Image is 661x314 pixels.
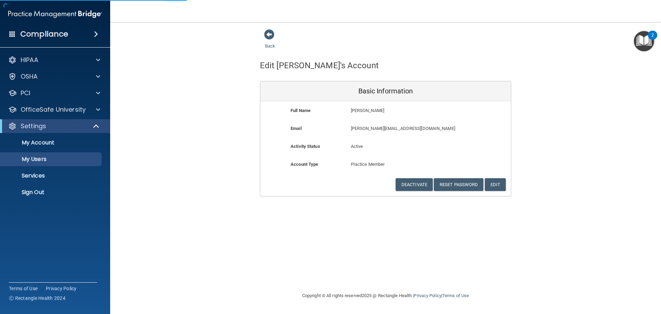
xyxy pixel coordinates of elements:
[8,7,102,21] img: PMB logo
[485,178,506,191] button: Edit
[21,105,86,114] p: OfficeSafe University
[4,156,98,163] p: My Users
[46,285,77,292] a: Privacy Policy
[21,72,38,81] p: OSHA
[8,89,100,97] a: PCI
[291,108,311,113] b: Full Name
[21,56,38,64] p: HIPAA
[8,56,100,64] a: HIPAA
[651,35,654,44] div: 2
[351,160,421,169] p: Practice Member
[351,124,461,133] p: [PERSON_NAME][EMAIL_ADDRESS][DOMAIN_NAME]
[21,122,46,130] p: Settings
[442,293,469,298] a: Terms of Use
[634,31,654,51] button: Open Resource Center, 2 new notifications
[8,105,100,114] a: OfficeSafe University
[396,178,433,191] button: Deactivate
[291,144,320,149] b: Activity Status
[351,107,461,115] p: [PERSON_NAME]
[4,189,98,196] p: Sign Out
[265,35,275,49] a: Back
[260,285,511,307] div: Copyright © All rights reserved 2025 @ Rectangle Health | |
[542,265,653,293] iframe: Drift Widget Chat Controller
[260,81,511,101] div: Basic Information
[20,29,68,39] h4: Compliance
[9,285,38,292] a: Terms of Use
[4,139,98,146] p: My Account
[260,61,379,70] h4: Edit [PERSON_NAME]'s Account
[9,295,65,302] span: Ⓒ Rectangle Health 2024
[8,122,100,130] a: Settings
[4,172,98,179] p: Services
[21,89,30,97] p: PCI
[291,162,318,167] b: Account Type
[414,293,441,298] a: Privacy Policy
[291,126,302,131] b: Email
[351,142,421,151] p: Active
[434,178,483,191] button: Reset Password
[8,72,100,81] a: OSHA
